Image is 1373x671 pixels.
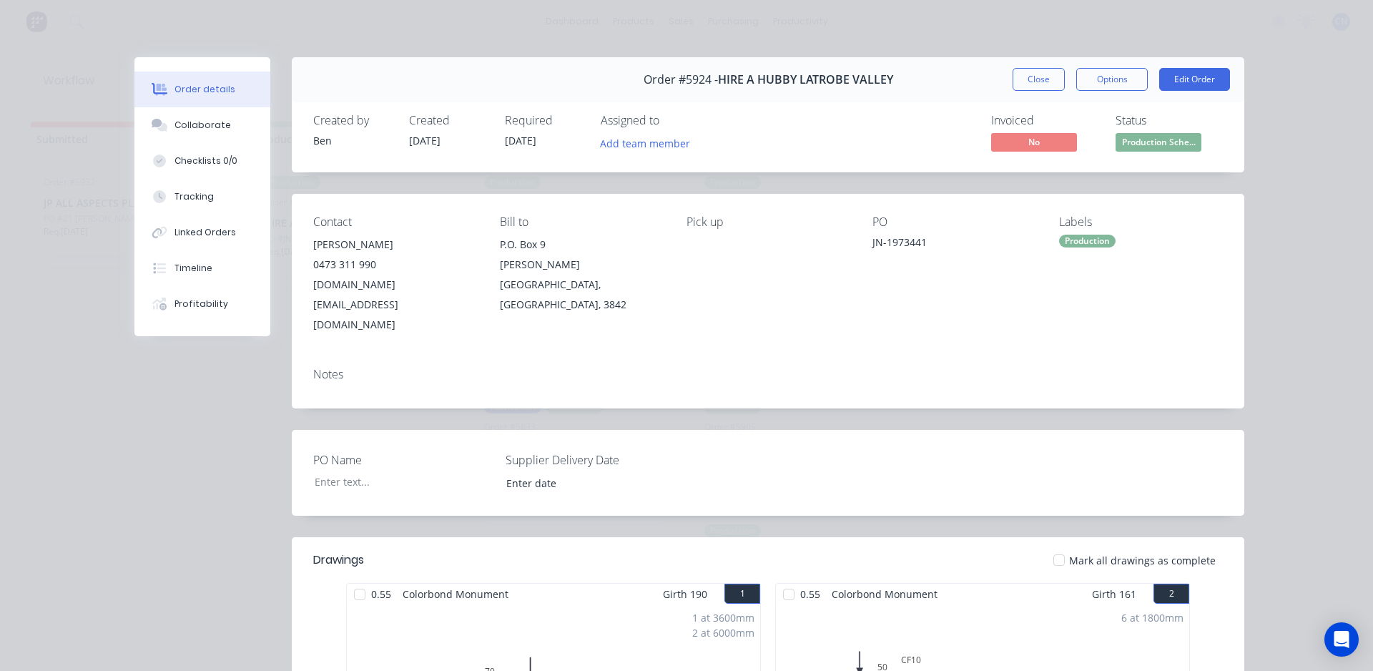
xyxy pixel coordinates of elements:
button: Edit Order [1159,68,1230,91]
div: Required [505,114,584,127]
div: Order details [174,83,235,96]
span: Girth 161 [1092,584,1136,604]
div: Tracking [174,190,214,203]
button: Timeline [134,250,270,286]
span: Mark all drawings as complete [1069,553,1216,568]
div: PO [872,215,1036,229]
div: [PERSON_NAME] [313,235,477,255]
div: P.O. Box 9[PERSON_NAME][GEOGRAPHIC_DATA], [GEOGRAPHIC_DATA], 3842 [500,235,664,315]
div: 0473 311 990 [313,255,477,275]
div: [DOMAIN_NAME][EMAIL_ADDRESS][DOMAIN_NAME] [313,275,477,335]
button: Close [1013,68,1065,91]
div: Linked Orders [174,226,236,239]
label: Supplier Delivery Date [506,451,684,469]
span: Colorbond Monument [397,584,514,604]
input: Enter date [496,472,674,494]
div: Assigned to [601,114,744,127]
div: JN-1973441 [872,235,1036,255]
span: 0.55 [794,584,826,604]
div: Timeline [174,262,212,275]
button: Profitability [134,286,270,322]
div: Ben [313,133,392,148]
div: Profitability [174,298,228,310]
span: 0.55 [365,584,397,604]
div: Notes [313,368,1223,381]
div: Collaborate [174,119,231,132]
div: Open Intercom Messenger [1324,622,1359,657]
span: [DATE] [505,134,536,147]
div: Created [409,114,488,127]
button: Options [1076,68,1148,91]
div: Checklists 0/0 [174,155,237,167]
button: Order details [134,72,270,107]
div: Invoiced [991,114,1098,127]
button: Add team member [601,133,698,152]
button: 2 [1153,584,1189,604]
span: HIRE A HUBBY LATROBE VALLEY [718,73,893,87]
button: 1 [724,584,760,604]
div: 6 at 1800mm [1121,610,1183,625]
label: PO Name [313,451,492,469]
div: Created by [313,114,392,127]
button: Add team member [593,133,698,152]
span: Girth 190 [663,584,707,604]
span: No [991,133,1077,151]
div: Pick up [686,215,850,229]
div: 1 at 3600mm [692,610,754,625]
span: Colorbond Monument [826,584,943,604]
div: 2 at 6000mm [692,625,754,640]
button: Tracking [134,179,270,215]
span: [DATE] [409,134,441,147]
div: [PERSON_NAME][GEOGRAPHIC_DATA], [GEOGRAPHIC_DATA], 3842 [500,255,664,315]
div: Contact [313,215,477,229]
button: Checklists 0/0 [134,143,270,179]
button: Collaborate [134,107,270,143]
div: Drawings [313,552,364,569]
span: Production Sche... [1116,133,1201,151]
div: Status [1116,114,1223,127]
div: Production [1059,235,1116,248]
button: Production Sche... [1116,133,1201,155]
div: [PERSON_NAME]0473 311 990[DOMAIN_NAME][EMAIL_ADDRESS][DOMAIN_NAME] [313,235,477,335]
button: Linked Orders [134,215,270,250]
div: P.O. Box 9 [500,235,664,255]
div: Labels [1059,215,1223,229]
span: Order #5924 - [644,73,718,87]
div: Bill to [500,215,664,229]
